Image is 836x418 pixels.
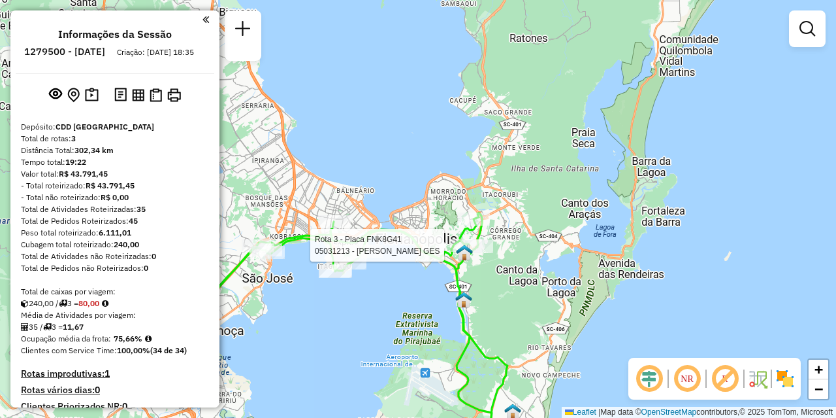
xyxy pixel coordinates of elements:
[809,360,828,379] a: Zoom in
[59,300,67,307] i: Total de rotas
[202,12,209,27] a: Clique aqui para minimizar o painel
[56,122,154,131] strong: CDD [GEOGRAPHIC_DATA]
[112,46,199,58] div: Criação: [DATE] 18:35
[21,262,209,274] div: Total de Pedidos não Roteirizados:
[230,16,256,45] a: Nova sessão e pesquisa
[104,368,110,379] strong: 1
[147,86,165,105] button: Visualizar Romaneio
[152,251,156,261] strong: 0
[21,180,209,192] div: - Total roteirizado:
[21,334,111,343] span: Ocupação média da frota:
[122,400,127,412] strong: 0
[21,145,209,156] div: Distância Total:
[809,379,828,399] a: Zoom out
[101,192,129,202] strong: R$ 0,00
[562,407,836,418] div: Map data © contributors,© 2025 TomTom, Microsoft
[65,85,82,105] button: Centralizar mapa no depósito ou ponto de apoio
[102,300,108,307] i: Meta Caixas/viagem: 172,72 Diferença: -92,72
[165,86,184,105] button: Imprimir Rotas
[63,322,84,332] strong: 11,67
[95,384,100,396] strong: 0
[21,192,209,203] div: - Total não roteirizado:
[21,215,209,227] div: Total de Pedidos Roteirizados:
[78,298,99,308] strong: 80,00
[775,368,796,389] img: Exibir/Ocultar setores
[21,298,209,309] div: 240,00 / 3 =
[21,321,209,333] div: 35 / 3 =
[794,16,820,42] a: Exibir filtros
[82,85,101,105] button: Painel de Sugestão
[21,385,209,396] h4: Rotas vários dias:
[21,239,209,251] div: Cubagem total roteirizado:
[455,291,472,308] img: FAD - Pirajubae
[598,408,600,417] span: |
[21,133,209,145] div: Total de rotas:
[21,401,209,412] h4: Clientes Priorizados NR:
[456,244,473,261] img: Ilha Centro
[74,145,114,155] strong: 302,34 km
[709,363,741,394] span: Exibir rótulo
[21,251,209,262] div: Total de Atividades não Roteirizadas:
[21,345,117,355] span: Clientes com Service Time:
[59,169,108,179] strong: R$ 43.791,45
[634,363,665,394] span: Ocultar deslocamento
[21,227,209,239] div: Peso total roteirizado:
[112,85,129,105] button: Logs desbloquear sessão
[21,168,209,180] div: Valor total:
[21,323,29,331] i: Total de Atividades
[671,363,703,394] span: Ocultar NR
[565,408,596,417] a: Leaflet
[99,228,131,237] strong: 6.111,01
[114,334,142,343] strong: 75,66%
[21,121,209,133] div: Depósito:
[21,203,209,215] div: Total de Atividades Roteirizadas:
[117,345,150,355] strong: 100,00%
[21,156,209,168] div: Tempo total:
[21,286,209,298] div: Total de caixas por viagem:
[86,181,135,190] strong: R$ 43.791,45
[641,408,697,417] a: OpenStreetMap
[129,86,147,103] button: Visualizar relatório de Roteirização
[21,300,29,307] i: Cubagem total roteirizado
[21,368,209,379] h4: Rotas improdutivas:
[43,323,52,331] i: Total de rotas
[21,309,209,321] div: Média de Atividades por viagem:
[24,46,105,58] h6: 1279500 - [DATE]
[65,157,86,167] strong: 19:22
[150,345,187,355] strong: (34 de 34)
[58,28,172,41] h4: Informações da Sessão
[46,84,65,105] button: Exibir sessão original
[114,239,139,249] strong: 240,00
[145,335,152,343] em: Média calculada utilizando a maior ocupação (%Peso ou %Cubagem) de cada rota da sessão. Rotas cro...
[144,263,148,273] strong: 0
[747,368,768,389] img: Fluxo de ruas
[71,133,76,143] strong: 3
[129,216,138,226] strong: 45
[814,361,823,377] span: +
[814,381,823,397] span: −
[137,204,146,214] strong: 35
